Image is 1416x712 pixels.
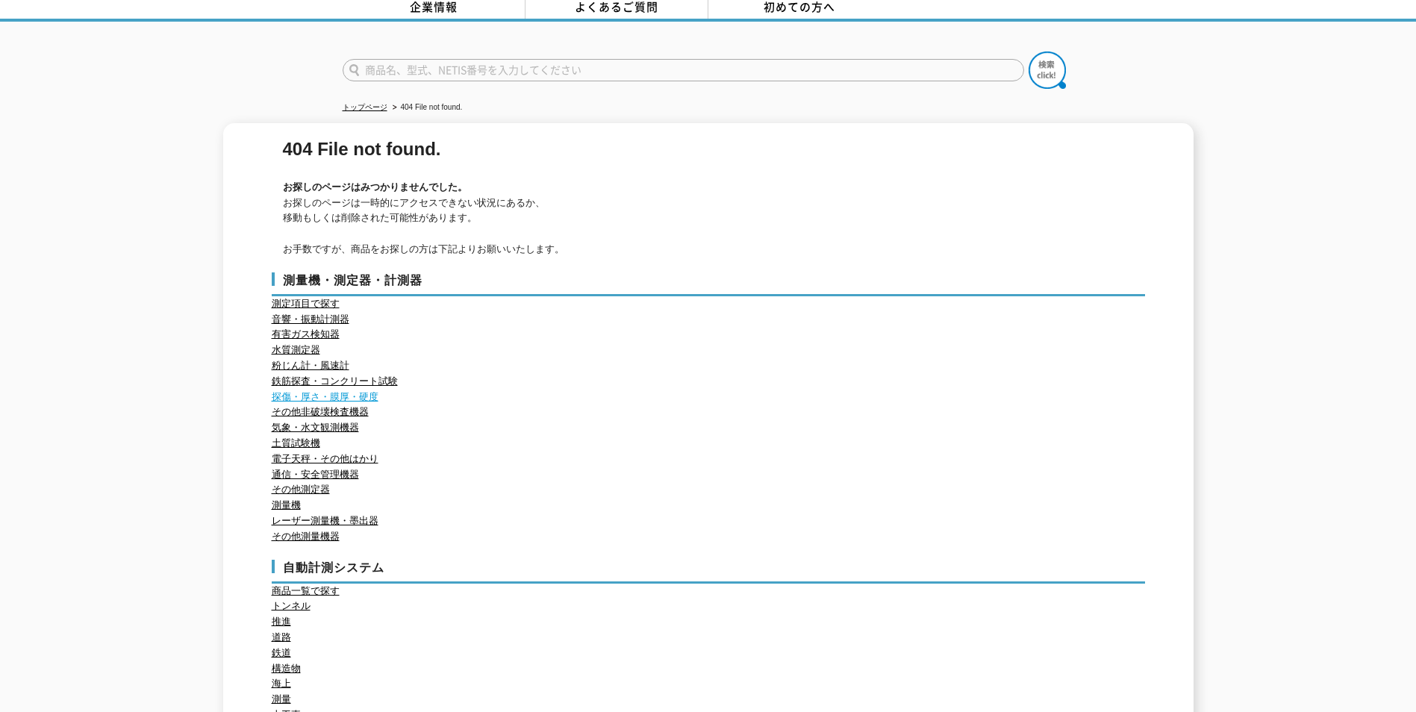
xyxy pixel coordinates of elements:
a: 推進 [272,616,291,627]
a: 粉じん計・風速計 [272,360,349,371]
li: 404 File not found. [390,100,463,116]
p: お探しのページは一時的にアクセスできない状況にあるか、 移動もしくは削除された可能性があります。 お手数ですが、商品をお探しの方は下記よりお願いいたします。 [283,196,1138,257]
a: トップページ [343,103,387,111]
a: 水質測定器 [272,344,320,355]
a: 測量機 [272,499,301,510]
a: その他非破壊検査機器 [272,406,369,417]
a: 通信・安全管理機器 [272,469,359,480]
a: その他測定器 [272,484,330,495]
a: 鉄筋探査・コンクリート試験 [272,375,398,387]
a: 海上 [272,678,291,689]
a: 商品一覧で探す [272,585,340,596]
h3: 自動計測システム [272,560,1145,584]
a: 測量 [272,693,291,705]
a: 有害ガス検知器 [272,328,340,340]
a: 測定項目で探す [272,298,340,309]
input: 商品名、型式、NETIS番号を入力してください [343,59,1024,81]
a: 気象・水文観測機器 [272,422,359,433]
a: 道路 [272,631,291,643]
a: トンネル [272,600,311,611]
a: 音響・振動計測器 [272,313,349,325]
a: 電子天秤・その他はかり [272,453,378,464]
img: btn_search.png [1029,51,1066,89]
a: 探傷・厚さ・膜厚・硬度 [272,391,378,402]
h2: お探しのページはみつかりませんでした。 [283,180,1138,196]
a: 構造物 [272,663,301,674]
h1: 404 File not found. [283,142,1138,157]
a: 鉄道 [272,647,291,658]
a: レーザー測量機・墨出器 [272,515,378,526]
a: 土質試験機 [272,437,320,449]
a: その他測量機器 [272,531,340,542]
h3: 測量機・測定器・計測器 [272,272,1145,296]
